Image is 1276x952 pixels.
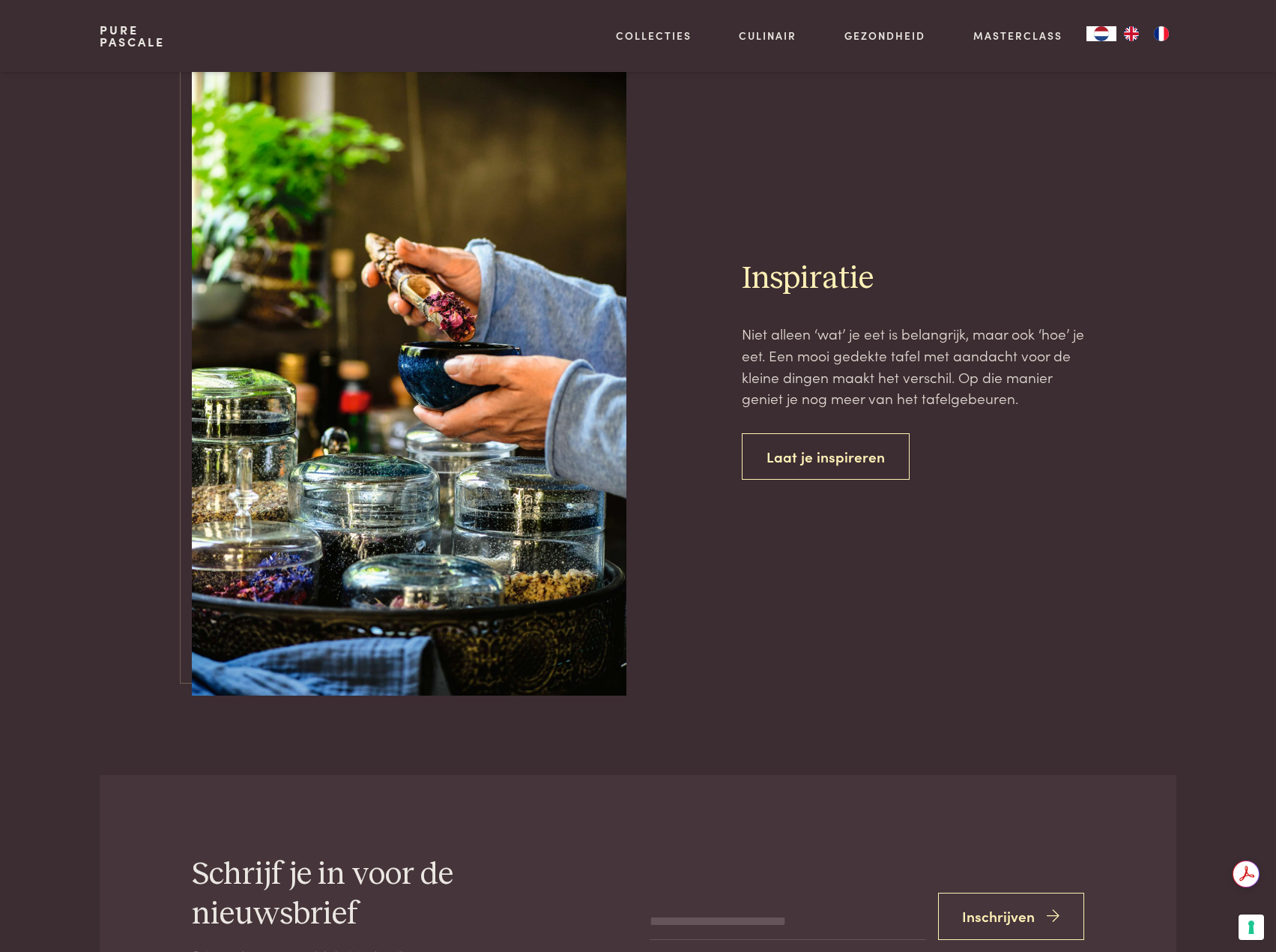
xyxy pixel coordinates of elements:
a: Collecties [616,28,692,43]
button: Inschrijven [938,893,1085,940]
img: _DSC1592 [192,44,626,696]
a: FR [1146,26,1176,41]
div: Language [1086,26,1116,41]
h2: Schrijf je in voor de nieuwsbrief [192,855,535,935]
a: EN [1116,26,1146,41]
a: Laat je inspireren [742,433,910,480]
ul: Language list [1116,26,1176,41]
button: Uw voorkeuren voor toestemming voor trackingtechnologieën [1239,915,1264,940]
a: Culinair [739,28,796,43]
a: NL [1086,26,1116,41]
aside: Language selected: Nederlands [1086,26,1176,41]
p: Niet alleen ‘wat’ je eet is belangrijk, maar ook ‘hoe’ je eet. Een mooi gedekte tafel met aandach... [742,323,1085,409]
a: PurePascale [100,24,165,48]
h2: Inspiratie [742,259,1085,299]
a: Masterclass [973,28,1062,43]
a: Gezondheid [844,28,925,43]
